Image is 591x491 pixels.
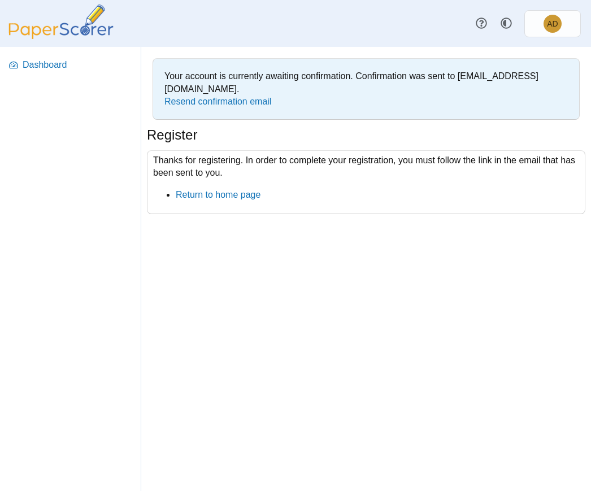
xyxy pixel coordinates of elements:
[176,190,260,199] a: Return to home page
[5,5,118,39] img: PaperScorer
[23,59,133,71] span: Dashboard
[147,125,197,145] h1: Register
[5,51,137,79] a: Dashboard
[547,20,558,28] span: Amaya DeVore
[5,31,118,41] a: PaperScorer
[147,150,585,214] div: Thanks for registering. In order to complete your registration, you must follow the link in the e...
[164,97,271,106] a: Resend confirmation email
[544,15,562,33] span: Amaya DeVore
[524,10,581,37] a: Amaya DeVore
[159,64,573,114] div: Your account is currently awaiting confirmation. Confirmation was sent to [EMAIL_ADDRESS][DOMAIN_...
